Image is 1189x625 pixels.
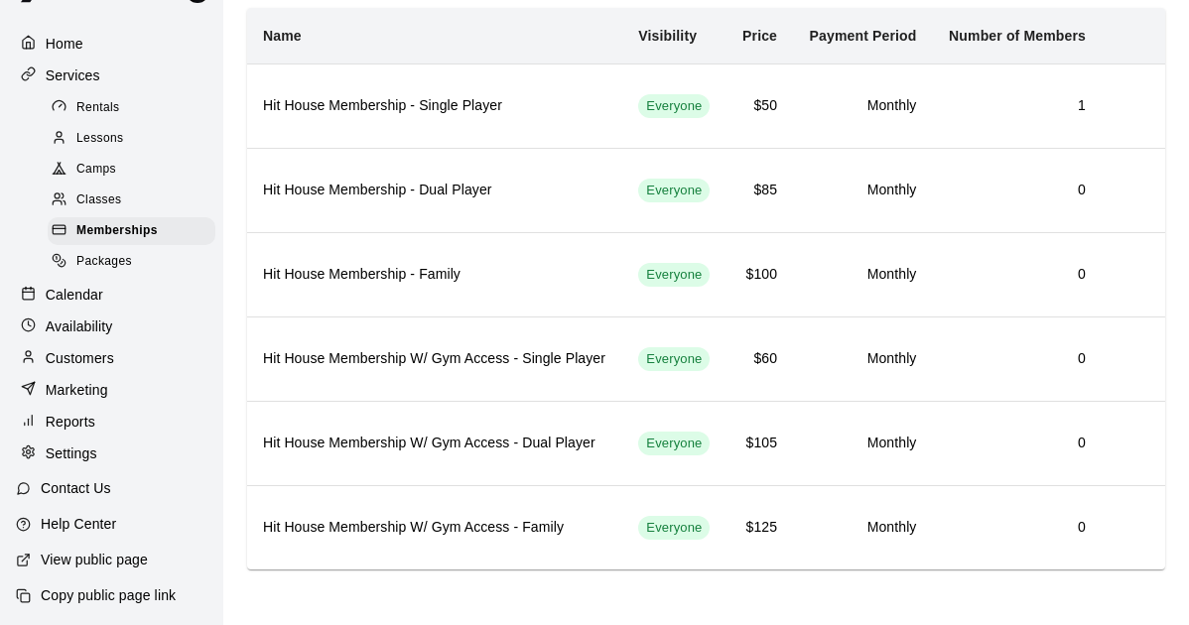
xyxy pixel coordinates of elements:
a: Marketing [16,375,207,405]
p: Copy public page link [41,585,176,605]
div: Packages [48,248,215,276]
div: Lessons [48,125,215,153]
div: Memberships [48,217,215,245]
h6: Monthly [809,517,916,539]
div: This membership is visible to all customers [638,94,710,118]
b: Name [263,28,302,44]
h6: 0 [948,180,1086,201]
span: Rentals [76,98,120,118]
div: Rentals [48,94,215,122]
span: Memberships [76,221,158,241]
span: Camps [76,160,116,180]
a: Customers [16,343,207,373]
p: Home [46,34,83,54]
a: Lessons [48,123,223,154]
p: Calendar [46,285,103,305]
div: This membership is visible to all customers [638,263,710,287]
h6: $60 [742,348,777,370]
a: Home [16,29,207,59]
p: Contact Us [41,478,111,498]
p: Customers [46,348,114,368]
h6: 1 [948,95,1086,117]
h6: Monthly [809,348,916,370]
p: Reports [46,412,95,432]
div: Classes [48,187,215,214]
span: Lessons [76,129,124,149]
span: Everyone [638,435,710,453]
a: Calendar [16,280,207,310]
h6: 0 [948,517,1086,539]
h6: Monthly [809,95,916,117]
h6: $50 [742,95,777,117]
div: This membership is visible to all customers [638,516,710,540]
a: Availability [16,312,207,341]
b: Visibility [638,28,697,44]
h6: Monthly [809,180,916,201]
h6: Hit House Membership W/ Gym Access - Single Player [263,348,606,370]
table: simple table [247,8,1165,569]
span: Everyone [638,519,710,538]
span: Everyone [638,182,710,200]
p: Help Center [41,514,116,534]
h6: Hit House Membership - Single Player [263,95,606,117]
a: Reports [16,407,207,437]
span: Classes [76,190,121,210]
p: View public page [41,550,148,569]
h6: $100 [742,264,777,286]
a: Packages [48,247,223,278]
div: Camps [48,156,215,184]
div: This membership is visible to all customers [638,432,710,455]
p: Availability [46,316,113,336]
h6: Monthly [809,433,916,454]
a: Camps [48,155,223,186]
span: Packages [76,252,132,272]
h6: Hit House Membership W/ Gym Access - Family [263,517,606,539]
h6: 0 [948,264,1086,286]
div: This membership is visible to all customers [638,179,710,202]
a: Classes [48,186,223,216]
h6: $85 [742,180,777,201]
span: Everyone [638,266,710,285]
div: This membership is visible to all customers [638,347,710,371]
a: Rentals [48,92,223,123]
h6: $125 [742,517,777,539]
span: Everyone [638,97,710,116]
h6: 0 [948,348,1086,370]
a: Settings [16,438,207,468]
b: Payment Period [810,28,917,44]
h6: Hit House Membership - Dual Player [263,180,606,201]
p: Services [46,65,100,85]
b: Number of Members [949,28,1086,44]
b: Price [742,28,777,44]
h6: Hit House Membership W/ Gym Access - Dual Player [263,433,606,454]
h6: 0 [948,433,1086,454]
span: Everyone [638,350,710,369]
p: Marketing [46,380,108,400]
p: Settings [46,443,97,463]
a: Services [16,61,207,90]
h6: Hit House Membership - Family [263,264,606,286]
h6: Monthly [809,264,916,286]
h6: $105 [742,433,777,454]
a: Memberships [48,216,223,247]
